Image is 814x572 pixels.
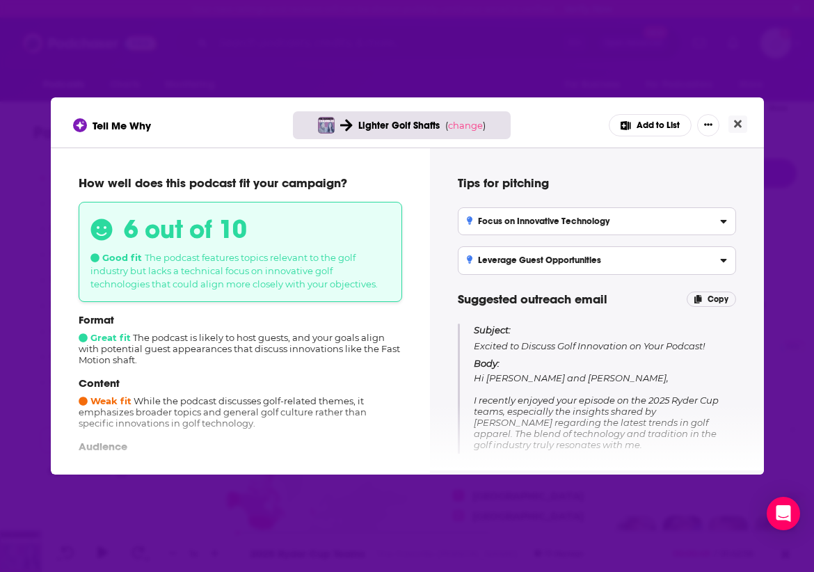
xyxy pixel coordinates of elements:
[474,324,511,336] span: Subject:
[79,395,131,406] span: Weak fit
[458,175,736,191] h4: Tips for pitching
[474,324,735,352] p: Excited to Discuss Golf Innovation on Your Podcast!
[79,332,131,343] span: Great fit
[318,117,335,134] img: The Favorite Chamblee
[79,440,402,503] div: The audience consists of primarily [DEMOGRAPHIC_DATA] golf enthusiasts with higher education, whi...
[708,294,728,304] span: Copy
[79,313,402,326] p: Format
[609,114,692,136] button: Add to List
[79,440,402,453] p: Audience
[767,497,800,530] div: Open Intercom Messenger
[474,358,500,369] span: Body:
[75,120,85,130] img: tell me why sparkle
[124,214,247,245] h3: 6 out of 10
[728,116,747,133] button: Close
[448,120,483,131] span: change
[93,119,151,132] span: Tell Me Why
[697,114,719,136] button: Show More Button
[90,252,142,263] span: Good fit
[358,120,440,132] span: Lighter Golf Shafts
[79,313,402,365] div: The podcast is likely to host guests, and your goals align with potential guest appearances that ...
[79,175,402,191] p: How well does this podcast fit your campaign?
[445,120,486,131] span: ( )
[467,216,610,226] h3: Focus on Innovative Technology
[90,252,378,289] span: The podcast features topics relevant to the golf industry but lacks a technical focus on innovati...
[467,255,602,265] h3: Leverage Guest Opportunities
[79,376,402,390] p: Content
[79,376,402,429] div: While the podcast discusses golf-related themes, it emphasizes broader topics and general golf cu...
[458,292,607,307] span: Suggested outreach email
